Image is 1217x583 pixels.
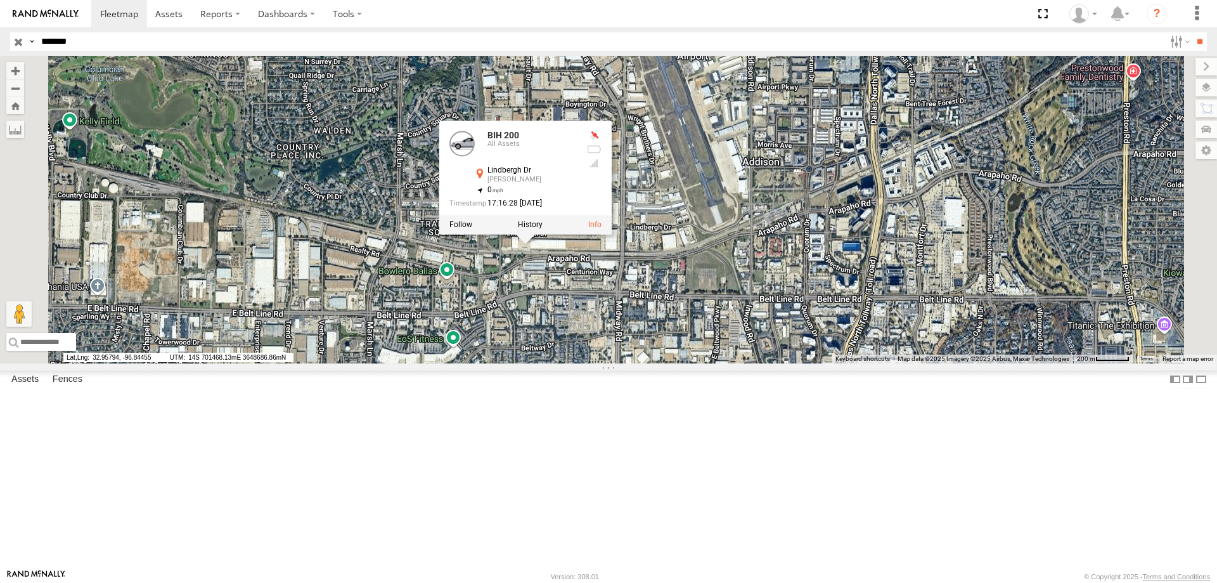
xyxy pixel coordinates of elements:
div: © Copyright 2025 - [1084,573,1210,580]
i: ? [1147,4,1167,24]
label: View Asset History [518,221,543,230]
span: 32.95794, -96.84455 [63,353,165,362]
div: Lindbergh Dr [487,166,576,174]
button: Zoom Home [6,97,24,114]
div: No battery health information received from this device. [586,145,602,155]
div: [PERSON_NAME] [487,176,576,183]
label: Fences [46,370,89,388]
span: 0 [487,185,503,194]
div: Version: 308.01 [551,573,599,580]
label: Assets [5,370,45,388]
div: Last Event GSM Signal Strength [586,158,602,168]
span: 200 m [1077,355,1095,362]
label: Hide Summary Table [1195,370,1207,389]
div: All Assets [487,140,576,148]
a: BIH 200 [487,130,519,140]
label: Search Query [27,32,37,51]
div: Date/time of location update [449,199,576,207]
label: Search Filter Options [1165,32,1192,51]
label: Realtime tracking of Asset [449,221,472,230]
a: Visit our Website [7,570,65,583]
a: View Asset Details [449,131,475,156]
div: No GPS Fix [586,131,602,141]
a: Report a map error [1162,355,1213,362]
a: Terms and Conditions [1143,573,1210,580]
button: Zoom out [6,79,24,97]
div: Nele . [1065,4,1102,23]
button: Map Scale: 200 m per 50 pixels [1073,355,1133,364]
label: Map Settings [1195,141,1217,159]
label: Measure [6,121,24,138]
button: Zoom in [6,62,24,79]
span: 14S 701468.13mE 3648686.86mN [167,353,293,362]
label: Dock Summary Table to the Left [1169,370,1182,389]
button: Drag Pegman onto the map to open Street View [6,301,32,327]
label: Dock Summary Table to the Right [1182,370,1194,389]
button: Keyboard shortcuts [835,355,890,364]
span: Map data ©2025 Imagery ©2025 Airbus, Maxar Technologies [898,355,1069,362]
a: View Asset Details [588,221,602,230]
img: rand-logo.svg [13,10,79,18]
a: Terms (opens in new tab) [1140,357,1153,362]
